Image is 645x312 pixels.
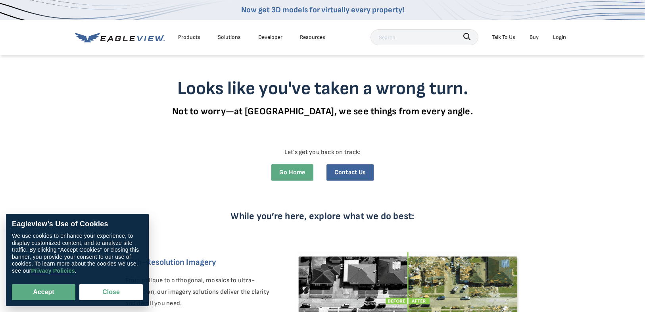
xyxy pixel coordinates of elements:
[110,78,535,100] h3: Looks like you've taken a wrong turn.
[370,29,478,45] input: Search
[12,220,143,229] div: Eagleview’s Use of Cookies
[125,275,279,309] p: From oblique to orthogonal, mosaics to ultra-resolution, our imagery solutions deliver the clarit...
[326,164,374,181] a: Contact Us
[31,268,75,274] a: Privacy Policies
[79,284,143,300] button: Close
[241,5,404,15] a: Now get 3D models for virtually every property!
[258,32,282,42] a: Developer
[116,147,529,158] p: Let’s get you back on track:
[553,32,566,42] div: Login
[12,233,143,274] div: We use cookies to enhance your experience, to display customized content, and to analyze site tra...
[300,32,325,42] div: Resources
[125,256,279,269] h6: High-Resolution Imagery
[178,32,200,42] div: Products
[271,164,313,181] a: Go Home
[530,32,539,42] a: Buy
[218,32,241,42] div: Solutions
[12,284,75,300] button: Accept
[132,210,513,222] p: While you’re here, explore what we do best:
[110,106,535,117] p: Not to worry—at [GEOGRAPHIC_DATA], we see things from every angle.
[492,32,515,42] div: Talk To Us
